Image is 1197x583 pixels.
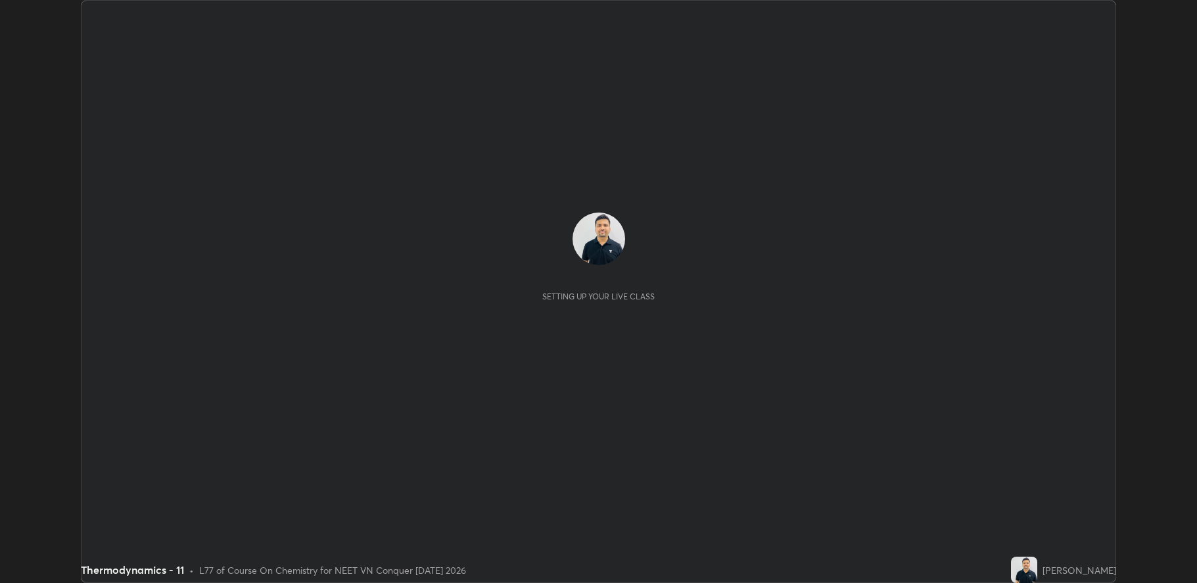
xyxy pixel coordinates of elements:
div: • [189,563,194,577]
div: Setting up your live class [542,291,655,301]
img: e927d30ab56544b1a8df2beb4b11d745.jpg [1011,557,1037,583]
div: L77 of Course On Chemistry for NEET VN Conquer [DATE] 2026 [199,563,466,577]
div: Thermodynamics - 11 [81,562,184,578]
img: e927d30ab56544b1a8df2beb4b11d745.jpg [573,213,625,265]
div: [PERSON_NAME] [1043,563,1116,577]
